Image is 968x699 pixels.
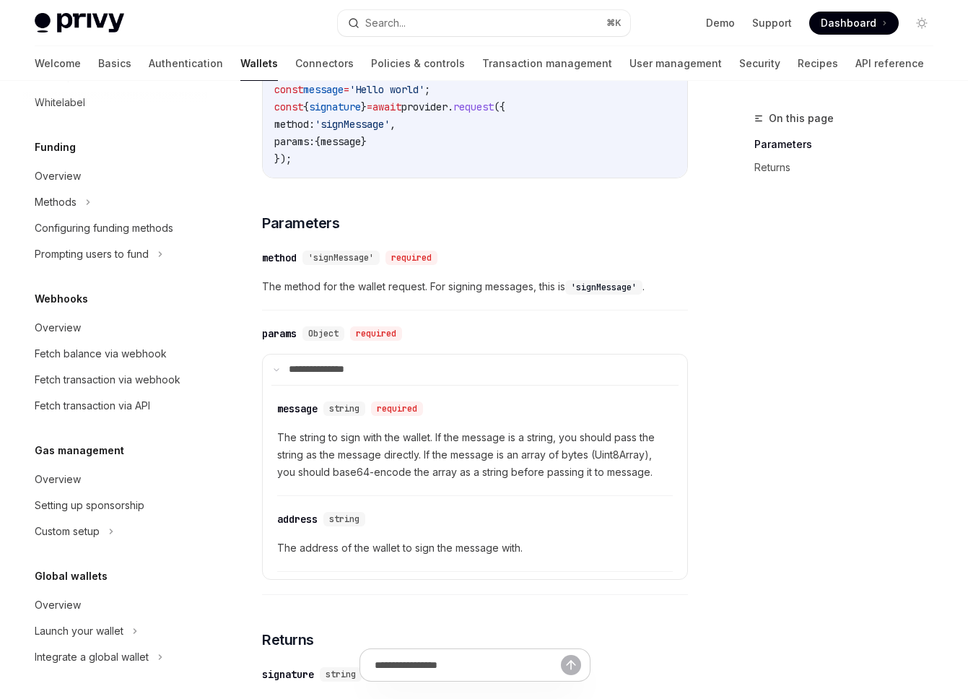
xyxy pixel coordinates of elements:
a: Connectors [295,46,354,81]
h5: Webhooks [35,290,88,308]
a: Policies & controls [371,46,465,81]
div: Fetch transaction via API [35,397,150,414]
div: Search... [365,14,406,32]
a: Dashboard [809,12,899,35]
span: method: [274,118,315,131]
span: { [303,100,309,113]
a: Welcome [35,46,81,81]
div: params [262,326,297,341]
a: Wallets [240,46,278,81]
a: Fetch transaction via webhook [23,367,208,393]
a: Recipes [798,46,838,81]
button: Send message [561,655,581,675]
span: ; [424,83,430,96]
div: Overview [35,319,81,337]
a: Setting up sponsorship [23,492,208,518]
span: const [274,100,303,113]
a: User management [629,46,722,81]
a: Transaction management [482,46,612,81]
a: Support [752,16,792,30]
span: } [361,135,367,148]
div: Methods [35,194,77,211]
span: const [274,83,303,96]
h5: Global wallets [35,568,108,585]
span: The method for the wallet request. For signing messages, this is . [262,278,688,295]
span: Dashboard [821,16,876,30]
a: Overview [23,466,208,492]
a: API reference [855,46,924,81]
span: ({ [494,100,505,113]
a: Demo [706,16,735,30]
div: Overview [35,168,81,185]
span: } [361,100,367,113]
div: required [350,326,402,341]
span: params: [274,135,315,148]
a: Authentication [149,46,223,81]
h5: Funding [35,139,76,156]
div: required [385,251,437,265]
span: Parameters [262,213,339,233]
a: Parameters [754,133,945,156]
span: provider [401,100,448,113]
span: 'signMessage' [315,118,390,131]
span: = [367,100,372,113]
div: address [277,512,318,526]
a: Overview [23,592,208,618]
span: 'Hello world' [349,83,424,96]
span: string [329,403,359,414]
div: Setting up sponsorship [35,497,144,514]
div: Overview [35,471,81,488]
div: Launch your wallet [35,622,123,640]
div: required [371,401,423,416]
span: message [321,135,361,148]
a: Configuring funding methods [23,215,208,241]
span: , [390,118,396,131]
a: Basics [98,46,131,81]
span: await [372,100,401,113]
a: Fetch transaction via API [23,393,208,419]
span: Object [308,328,339,339]
span: = [344,83,349,96]
div: Custom setup [35,523,100,540]
span: signature [309,100,361,113]
h5: Gas management [35,442,124,459]
span: On this page [769,110,834,127]
code: 'signMessage' [565,280,642,295]
button: Toggle dark mode [910,12,933,35]
a: Returns [754,156,945,179]
a: Overview [23,315,208,341]
span: Returns [262,630,314,650]
span: The string to sign with the wallet. If the message is a string, you should pass the string as the... [277,429,673,481]
button: Search...⌘K [338,10,629,36]
span: . [448,100,453,113]
a: Fetch balance via webhook [23,341,208,367]
span: string [329,513,359,525]
span: The address of the wallet to sign the message with. [277,539,673,557]
span: message [303,83,344,96]
span: { [315,135,321,148]
div: message [277,401,318,416]
div: Prompting users to fund [35,246,149,263]
img: light logo [35,13,124,33]
a: Overview [23,163,208,189]
div: Fetch balance via webhook [35,345,167,362]
div: Fetch transaction via webhook [35,371,180,388]
div: method [262,251,297,265]
span: ⌘ K [606,17,622,29]
span: 'signMessage' [308,252,374,264]
div: Integrate a global wallet [35,648,149,666]
div: Overview [35,596,81,614]
span: request [453,100,494,113]
a: Security [739,46,780,81]
span: }); [274,152,292,165]
div: Configuring funding methods [35,220,173,237]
